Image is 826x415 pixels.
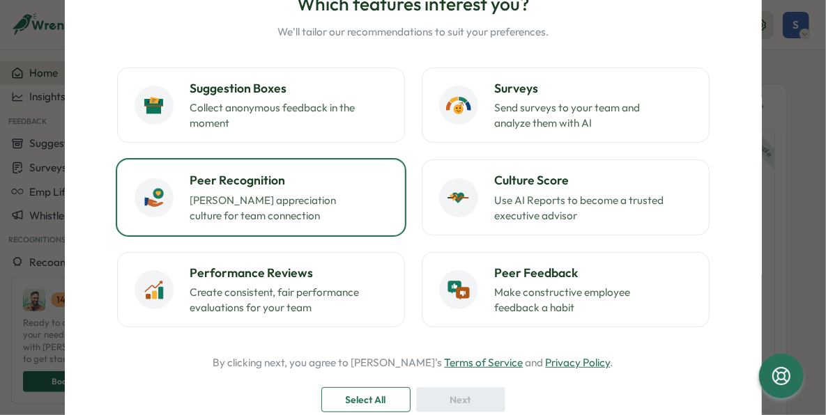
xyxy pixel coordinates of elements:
[495,285,669,315] p: Make constructive employee feedback a habit
[213,355,613,370] p: By clicking next, you agree to [PERSON_NAME]'s and .
[422,252,710,327] button: Peer FeedbackMake constructive employee feedback a habit
[495,264,692,282] h3: Peer Feedback
[190,193,365,224] p: [PERSON_NAME] appreciation culture for team connection
[190,171,388,189] h3: Peer Recognition
[346,388,386,412] span: Select All
[546,356,611,369] a: Privacy Policy
[117,252,405,327] button: Performance ReviewsCreate consistent, fair performance evaluations for your team
[117,159,405,235] button: Peer Recognition[PERSON_NAME] appreciation culture for team connection
[321,387,411,412] button: Select All
[190,79,388,97] h3: Suggestion Boxes
[422,68,710,143] button: SurveysSend surveys to your team and analyze them with AI
[190,100,365,131] p: Collect anonymous feedback in the moment
[495,171,692,189] h3: Culture Score
[495,193,669,224] p: Use AI Reports to become a trusted executive advisor
[190,264,388,282] h3: Performance Reviews
[190,285,365,315] p: Create consistent, fair performance evaluations for your team
[445,356,523,369] a: Terms of Service
[495,100,669,131] p: Send surveys to your team and analyze them with AI
[277,24,549,40] p: We'll tailor our recommendations to suit your preferences.
[495,79,692,97] h3: Surveys
[422,159,710,235] button: Culture ScoreUse AI Reports to become a trusted executive advisor
[117,68,405,143] button: Suggestion BoxesCollect anonymous feedback in the moment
